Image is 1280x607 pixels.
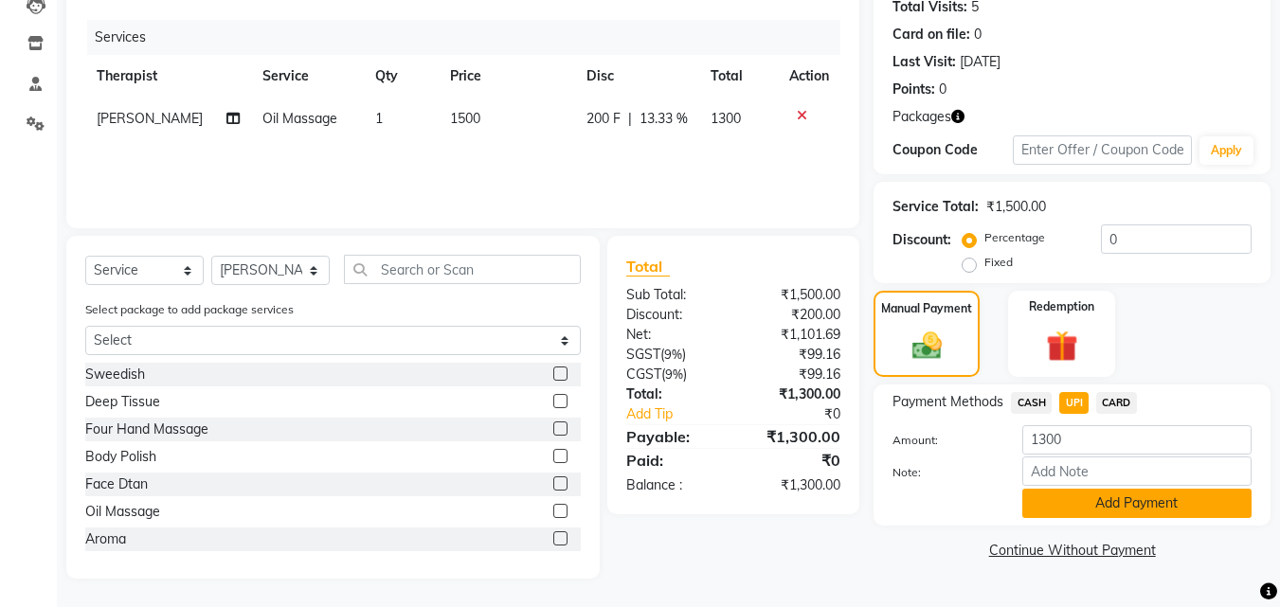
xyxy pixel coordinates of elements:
[892,392,1003,412] span: Payment Methods
[986,197,1046,217] div: ₹1,500.00
[878,464,1007,481] label: Note:
[85,55,251,98] th: Therapist
[85,420,208,439] div: Four Hand Massage
[733,475,855,495] div: ₹1,300.00
[626,346,660,363] span: SGST
[733,345,855,365] div: ₹99.16
[612,449,733,472] div: Paid:
[877,541,1267,561] a: Continue Without Payment
[984,229,1045,246] label: Percentage
[450,110,480,127] span: 1500
[903,329,951,363] img: _cash.svg
[612,285,733,305] div: Sub Total:
[85,474,148,494] div: Face Dtan
[960,52,1001,72] div: [DATE]
[612,305,733,325] div: Discount:
[1059,392,1089,414] span: UPI
[364,55,439,98] th: Qty
[754,404,856,424] div: ₹0
[85,502,160,522] div: Oil Massage
[612,384,733,404] div: Total:
[85,301,294,318] label: Select package to add package services
[628,109,632,129] span: |
[251,55,364,98] th: Service
[892,80,935,99] div: Points:
[733,365,855,384] div: ₹99.16
[733,384,855,404] div: ₹1,300.00
[87,20,855,55] div: Services
[1022,456,1252,486] input: Add Note
[974,25,982,45] div: 0
[85,392,160,412] div: Deep Tissue
[612,425,733,448] div: Payable:
[664,347,682,362] span: 9%
[892,107,951,127] span: Packages
[1199,136,1253,165] button: Apply
[733,449,855,472] div: ₹0
[586,109,621,129] span: 200 F
[699,55,778,98] th: Total
[85,447,156,467] div: Body Polish
[733,425,855,448] div: ₹1,300.00
[1096,392,1137,414] span: CARD
[626,257,670,277] span: Total
[892,140,1012,160] div: Coupon Code
[85,529,126,549] div: Aroma
[892,52,956,72] div: Last Visit:
[344,255,581,284] input: Search or Scan
[612,345,733,365] div: ( )
[612,475,733,495] div: Balance :
[1011,392,1052,414] span: CASH
[665,366,683,382] span: 9%
[878,432,1007,449] label: Amount:
[939,80,946,99] div: 0
[1022,489,1252,518] button: Add Payment
[733,325,855,345] div: ₹1,101.69
[612,404,753,424] a: Add Tip
[575,55,699,98] th: Disc
[85,365,145,384] div: Sweedish
[892,230,951,250] div: Discount:
[1029,298,1094,315] label: Redemption
[612,325,733,345] div: Net:
[375,110,383,127] span: 1
[1022,425,1252,455] input: Amount
[1013,135,1192,165] input: Enter Offer / Coupon Code
[612,365,733,384] div: ( )
[640,109,688,129] span: 13.33 %
[97,110,203,127] span: [PERSON_NAME]
[439,55,574,98] th: Price
[733,285,855,305] div: ₹1,500.00
[262,110,337,127] span: Oil Massage
[892,25,970,45] div: Card on file:
[626,366,661,383] span: CGST
[711,110,741,127] span: 1300
[778,55,840,98] th: Action
[892,197,979,217] div: Service Total:
[1037,327,1088,366] img: _gift.svg
[881,300,972,317] label: Manual Payment
[984,254,1013,271] label: Fixed
[733,305,855,325] div: ₹200.00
